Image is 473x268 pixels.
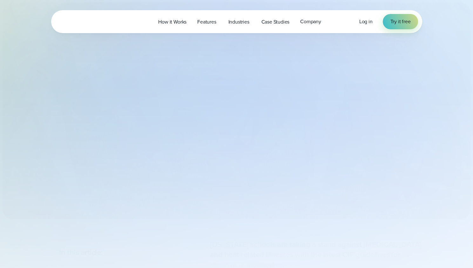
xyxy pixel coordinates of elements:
[383,14,418,29] a: Try it free
[228,18,249,26] span: Industries
[359,18,373,25] a: Log in
[197,18,216,26] span: Features
[256,15,295,28] a: Case Studies
[158,18,186,26] span: How it Works
[153,15,192,28] a: How it Works
[261,18,290,26] span: Case Studies
[390,18,411,25] span: Try it free
[300,18,321,25] span: Company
